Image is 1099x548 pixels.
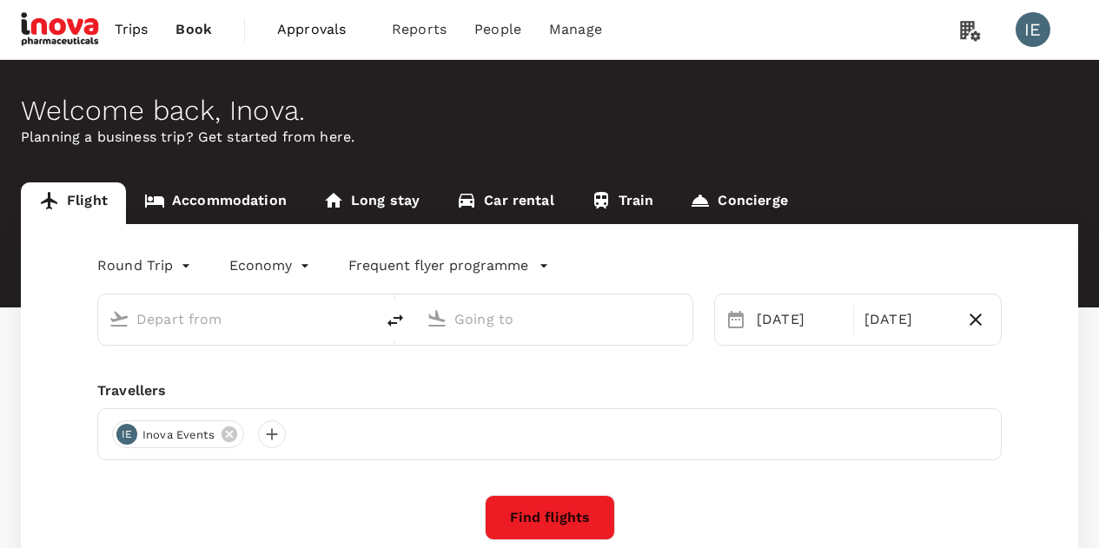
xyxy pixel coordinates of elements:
[229,252,314,280] div: Economy
[21,10,101,49] img: iNova Pharmaceuticals
[97,380,1002,401] div: Travellers
[21,95,1078,127] div: Welcome back , Inova .
[348,255,528,276] p: Frequent flyer programme
[21,127,1078,148] p: Planning a business trip? Get started from here.
[672,182,805,224] a: Concierge
[750,302,850,337] div: [DATE]
[392,19,447,40] span: Reports
[132,426,225,444] span: Inova Events
[1016,12,1050,47] div: IE
[136,306,338,333] input: Depart from
[277,19,364,40] span: Approvals
[680,317,684,320] button: Open
[115,19,149,40] span: Trips
[116,424,137,445] div: IE
[454,306,656,333] input: Going to
[305,182,438,224] a: Long stay
[549,19,602,40] span: Manage
[438,182,573,224] a: Car rental
[126,182,305,224] a: Accommodation
[362,317,366,320] button: Open
[175,19,212,40] span: Book
[857,302,957,337] div: [DATE]
[485,495,615,540] button: Find flights
[474,19,521,40] span: People
[374,300,416,341] button: delete
[97,252,195,280] div: Round Trip
[112,420,244,448] div: IEInova Events
[348,255,549,276] button: Frequent flyer programme
[21,182,126,224] a: Flight
[573,182,672,224] a: Train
